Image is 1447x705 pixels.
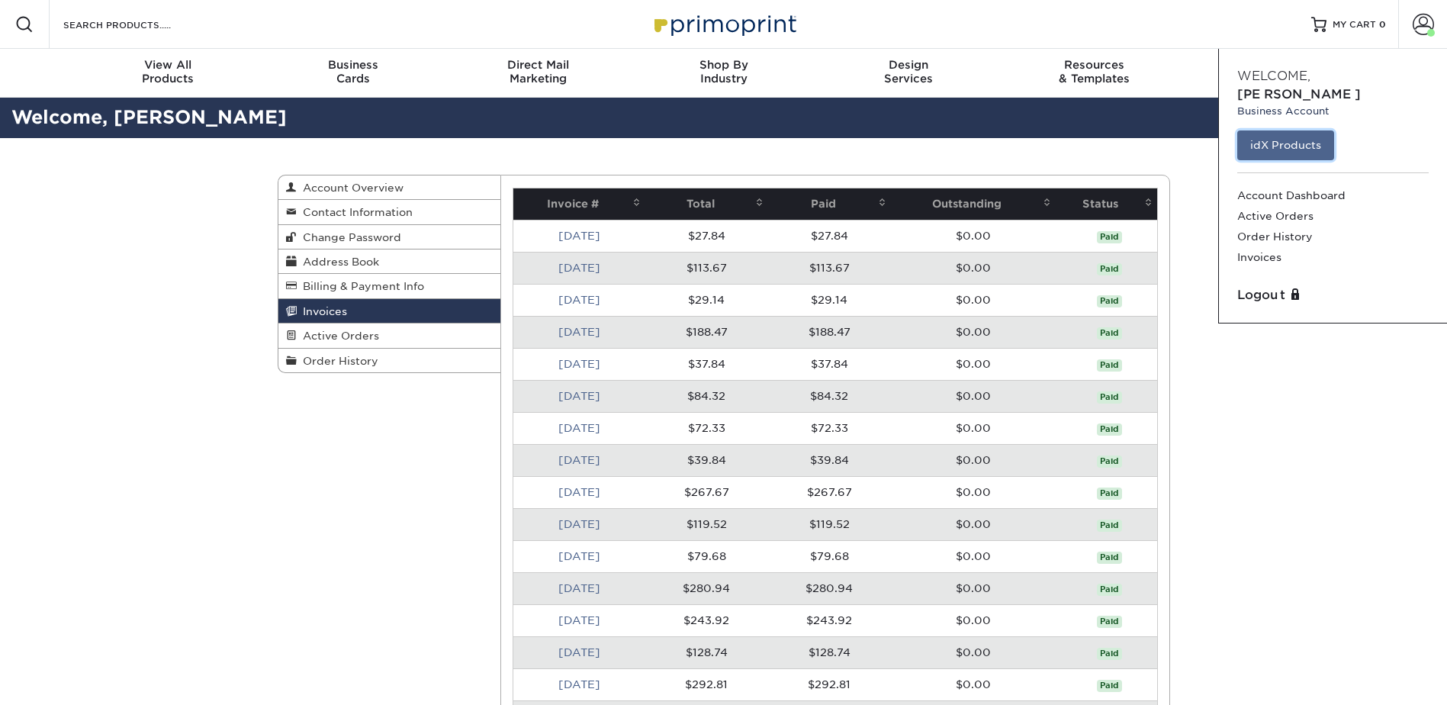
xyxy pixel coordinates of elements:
span: Paid [1097,423,1121,436]
a: Account Overview [278,175,501,200]
a: Address Book [278,249,501,274]
span: Change Password [297,231,401,243]
td: $267.67 [768,476,891,508]
span: Paid [1097,520,1121,532]
td: $0.00 [891,572,1056,604]
td: $113.67 [645,252,768,284]
td: $39.84 [645,444,768,476]
a: [DATE] [558,582,600,594]
a: [DATE] [558,230,600,242]
td: $0.00 [891,412,1056,444]
td: $243.92 [768,604,891,636]
span: Paid [1097,263,1121,275]
td: $188.47 [768,316,891,348]
td: $84.32 [645,380,768,412]
a: Order History [278,349,501,372]
span: Order History [297,355,378,367]
td: $84.32 [768,380,891,412]
span: Paid [1097,231,1121,243]
div: & Templates [1002,58,1187,85]
span: Direct Mail [445,58,631,72]
div: Services [816,58,1002,85]
td: $27.84 [645,220,768,252]
td: $72.33 [768,412,891,444]
td: $292.81 [645,668,768,700]
span: Paid [1097,648,1121,660]
th: Outstanding [891,188,1056,220]
th: Total [645,188,768,220]
td: $0.00 [891,284,1056,316]
td: $39.84 [768,444,891,476]
td: $128.74 [768,636,891,668]
span: Contact [1187,58,1372,72]
span: Paid [1097,552,1121,564]
span: [PERSON_NAME] [1237,87,1361,101]
span: Account Overview [297,182,404,194]
a: [DATE] [558,262,600,274]
div: & Support [1187,58,1372,85]
td: $0.00 [891,540,1056,572]
a: [DATE] [558,486,600,498]
span: Shop By [631,58,816,72]
th: Status [1056,188,1156,220]
td: $0.00 [891,380,1056,412]
td: $188.47 [645,316,768,348]
a: [DATE] [558,518,600,530]
a: Order History [1237,227,1429,247]
td: $0.00 [891,316,1056,348]
td: $29.14 [768,284,891,316]
td: $280.94 [768,572,891,604]
td: $79.68 [768,540,891,572]
a: [DATE] [558,422,600,434]
span: 0 [1379,19,1386,30]
td: $0.00 [891,252,1056,284]
a: [DATE] [558,678,600,691]
td: $128.74 [645,636,768,668]
span: Paid [1097,584,1121,596]
td: $0.00 [891,348,1056,380]
td: $0.00 [891,668,1056,700]
a: [DATE] [558,326,600,338]
div: Industry [631,58,816,85]
td: $0.00 [891,476,1056,508]
a: Direct MailMarketing [445,49,631,98]
td: $72.33 [645,412,768,444]
td: $113.67 [768,252,891,284]
span: Paid [1097,488,1121,500]
a: [DATE] [558,390,600,402]
td: $243.92 [645,604,768,636]
span: Contact Information [297,206,413,218]
span: Paid [1097,327,1121,340]
span: Paid [1097,391,1121,404]
div: Cards [260,58,445,85]
td: $37.84 [768,348,891,380]
div: Marketing [445,58,631,85]
a: Contact Information [278,200,501,224]
span: Billing & Payment Info [297,280,424,292]
td: $79.68 [645,540,768,572]
td: $29.14 [645,284,768,316]
a: Resources& Templates [1002,49,1187,98]
td: $0.00 [891,636,1056,668]
td: $280.94 [645,572,768,604]
a: Shop ByIndustry [631,49,816,98]
span: Paid [1097,359,1121,372]
td: $0.00 [891,604,1056,636]
td: $27.84 [768,220,891,252]
span: Welcome, [1237,69,1310,83]
a: [DATE] [558,614,600,626]
a: idX Products [1237,130,1334,159]
a: DesignServices [816,49,1002,98]
td: $0.00 [891,444,1056,476]
span: Resources [1002,58,1187,72]
img: Primoprint [648,8,800,40]
small: Business Account [1237,104,1429,118]
a: Active Orders [278,324,501,348]
td: $119.52 [768,508,891,540]
a: [DATE] [558,294,600,306]
th: Invoice # [513,188,645,220]
td: $119.52 [645,508,768,540]
span: View All [76,58,261,72]
span: Address Book [297,256,379,268]
a: Logout [1237,286,1429,304]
